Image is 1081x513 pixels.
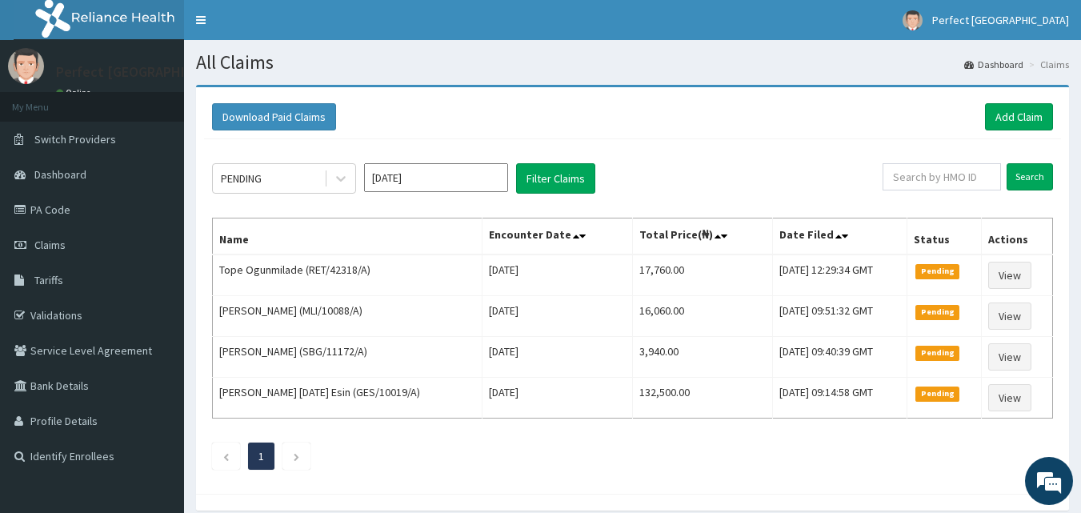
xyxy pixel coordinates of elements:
th: Date Filed [772,218,907,255]
a: Next page [293,449,300,463]
a: Previous page [222,449,230,463]
a: View [988,303,1031,330]
span: Claims [34,238,66,252]
button: Filter Claims [516,163,595,194]
td: [DATE] [482,296,632,337]
li: Claims [1025,58,1069,71]
input: Search [1007,163,1053,190]
img: User Image [903,10,923,30]
th: Actions [981,218,1052,255]
td: [DATE] [482,378,632,419]
td: [DATE] [482,337,632,378]
td: 17,760.00 [633,254,773,296]
div: PENDING [221,170,262,186]
span: Pending [915,305,959,319]
td: 16,060.00 [633,296,773,337]
button: Download Paid Claims [212,103,336,130]
a: View [988,262,1031,289]
td: 3,940.00 [633,337,773,378]
img: User Image [8,48,44,84]
th: Encounter Date [482,218,632,255]
td: 132,500.00 [633,378,773,419]
td: [DATE] 12:29:34 GMT [772,254,907,296]
td: [PERSON_NAME] (SBG/11172/A) [213,337,482,378]
td: [DATE] [482,254,632,296]
a: Page 1 is your current page [258,449,264,463]
input: Search by HMO ID [883,163,1001,190]
th: Name [213,218,482,255]
td: [DATE] 09:51:32 GMT [772,296,907,337]
th: Status [907,218,981,255]
a: Dashboard [964,58,1023,71]
td: [DATE] 09:14:58 GMT [772,378,907,419]
p: Perfect [GEOGRAPHIC_DATA] [56,65,239,79]
span: Pending [915,264,959,279]
td: [PERSON_NAME] (MLI/10088/A) [213,296,482,337]
input: Select Month and Year [364,163,508,192]
h1: All Claims [196,52,1069,73]
a: View [988,343,1031,371]
a: View [988,384,1031,411]
th: Total Price(₦) [633,218,773,255]
span: Dashboard [34,167,86,182]
a: Add Claim [985,103,1053,130]
span: Tariffs [34,273,63,287]
a: Online [56,87,94,98]
span: Switch Providers [34,132,116,146]
td: Tope Ogunmilade (RET/42318/A) [213,254,482,296]
span: Pending [915,346,959,360]
td: [PERSON_NAME] [DATE] Esin (GES/10019/A) [213,378,482,419]
span: Pending [915,387,959,401]
span: Perfect [GEOGRAPHIC_DATA] [932,13,1069,27]
td: [DATE] 09:40:39 GMT [772,337,907,378]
